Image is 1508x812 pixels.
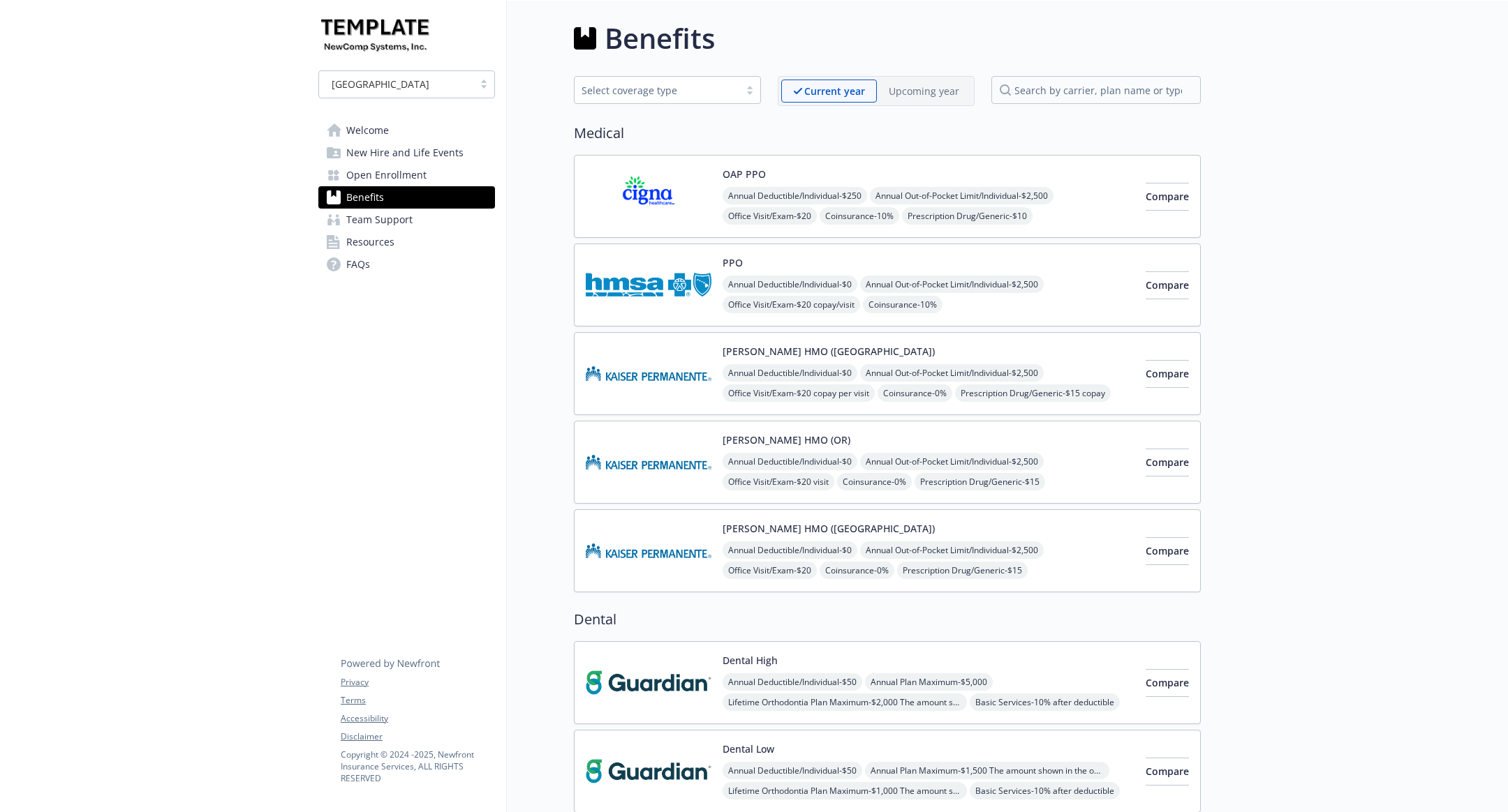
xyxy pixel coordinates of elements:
img: Hawaii Medical Service Association carrier logo [586,255,711,315]
button: [PERSON_NAME] HMO (OR) [723,433,850,447]
span: Coinsurance - 0% [820,562,894,579]
span: Annual Deductible/Individual - $250 [723,187,867,204]
span: Coinsurance - 0% [837,473,912,490]
h2: Dental [574,609,1201,630]
a: Terms [341,694,494,707]
a: Open Enrollment [318,164,495,186]
button: OAP PPO [723,167,766,181]
button: Compare [1146,360,1189,388]
span: Basic Services - 10% after deductible [970,782,1120,799]
button: Compare [1146,449,1189,476]
a: New Hire and Life Events [318,142,495,164]
span: Prescription Drug/Generic - $15 copay [955,384,1111,402]
a: Privacy [341,676,494,689]
span: Benefits [346,186,384,209]
span: Coinsurance - 10% [863,296,942,313]
a: FAQs [318,253,495,276]
img: Guardian carrier logo [586,742,711,801]
span: Annual Out-of-Pocket Limit/Individual - $2,500 [860,541,1044,559]
button: Compare [1146,537,1189,565]
span: Annual Out-of-Pocket Limit/Individual - $2,500 [860,276,1044,293]
span: Annual Deductible/Individual - $0 [723,541,857,559]
span: Compare [1146,456,1189,469]
span: Annual Deductible/Individual - $0 [723,453,857,470]
button: [PERSON_NAME] HMO ([GEOGRAPHIC_DATA]) [723,521,935,536]
span: Office Visit/Exam - $20 copay/visit [723,296,860,313]
a: Welcome [318,119,495,142]
span: FAQs [346,253,370,276]
a: Disclaimer [341,730,494,743]
a: Team Support [318,209,495,231]
h1: Benefits [605,17,715,59]
span: Welcome [346,119,389,142]
span: Annual Out-of-Pocket Limit/Individual - $2,500 [870,187,1054,204]
img: CIGNA carrier logo [586,167,711,226]
span: Team Support [346,209,413,231]
span: Compare [1146,676,1189,689]
span: Office Visit/Exam - $20 [723,562,817,579]
span: Annual Plan Maximum - $1,500 The amount shown in the out of network field is your combined Calend... [865,762,1109,779]
input: search by carrier, plan name or type [991,76,1201,104]
p: Copyright © 2024 - 2025 , Newfront Insurance Services, ALL RIGHTS RESERVED [341,749,494,784]
span: Annual Plan Maximum - $5,000 [865,673,993,691]
span: Annual Out-of-Pocket Limit/Individual - $2,500 [860,453,1044,470]
span: Basic Services - 10% after deductible [970,693,1120,711]
a: Resources [318,231,495,253]
span: Prescription Drug/Generic - $10 [902,207,1033,225]
span: Coinsurance - 0% [878,384,952,402]
img: Guardian carrier logo [586,653,711,712]
span: Office Visit/Exam - $20 visit [723,473,834,490]
span: Annual Deductible/Individual - $50 [723,673,862,691]
span: Coinsurance - 10% [820,207,899,225]
button: Compare [1146,758,1189,785]
span: Compare [1146,544,1189,557]
button: Compare [1146,183,1189,211]
span: Prescription Drug/Generic - $15 [897,562,1028,579]
span: New Hire and Life Events [346,142,464,164]
span: Lifetime Orthodontia Plan Maximum - $2,000 The amount shown in the out of network field is your c... [723,693,967,711]
span: Prescription Drug/Generic - $15 [915,473,1045,490]
span: [GEOGRAPHIC_DATA] [332,77,429,91]
span: Compare [1146,278,1189,292]
a: Accessibility [341,712,494,725]
button: Dental Low [723,742,774,756]
img: Kaiser Permanente Insurance Company carrier logo [586,344,711,403]
span: Annual Deductible/Individual - $0 [723,276,857,293]
span: Office Visit/Exam - $20 copay per visit [723,384,875,402]
span: Annual Deductible/Individual - $0 [723,364,857,382]
img: Kaiser Permanente Insurance Company carrier logo [586,521,711,580]
span: Office Visit/Exam - $20 [723,207,817,225]
span: [GEOGRAPHIC_DATA] [326,77,466,91]
span: Compare [1146,367,1189,380]
button: Compare [1146,271,1189,299]
span: Open Enrollment [346,164,427,186]
span: Compare [1146,765,1189,778]
a: Benefits [318,186,495,209]
span: Lifetime Orthodontia Plan Maximum - $1,000 The amount shown in the out of network field is your c... [723,782,967,799]
span: Annual Deductible/Individual - $50 [723,762,862,779]
span: Compare [1146,190,1189,203]
img: Kaiser Permanente Insurance Company carrier logo [586,433,711,492]
button: PPO [723,255,743,270]
button: Compare [1146,669,1189,697]
h2: Medical [574,123,1201,144]
div: Select coverage type [582,83,732,98]
button: [PERSON_NAME] HMO ([GEOGRAPHIC_DATA]) [723,344,935,359]
p: Current year [804,84,865,98]
button: Dental High [723,653,778,668]
span: Annual Out-of-Pocket Limit/Individual - $2,500 [860,364,1044,382]
span: Resources [346,231,394,253]
p: Upcoming year [889,84,959,98]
